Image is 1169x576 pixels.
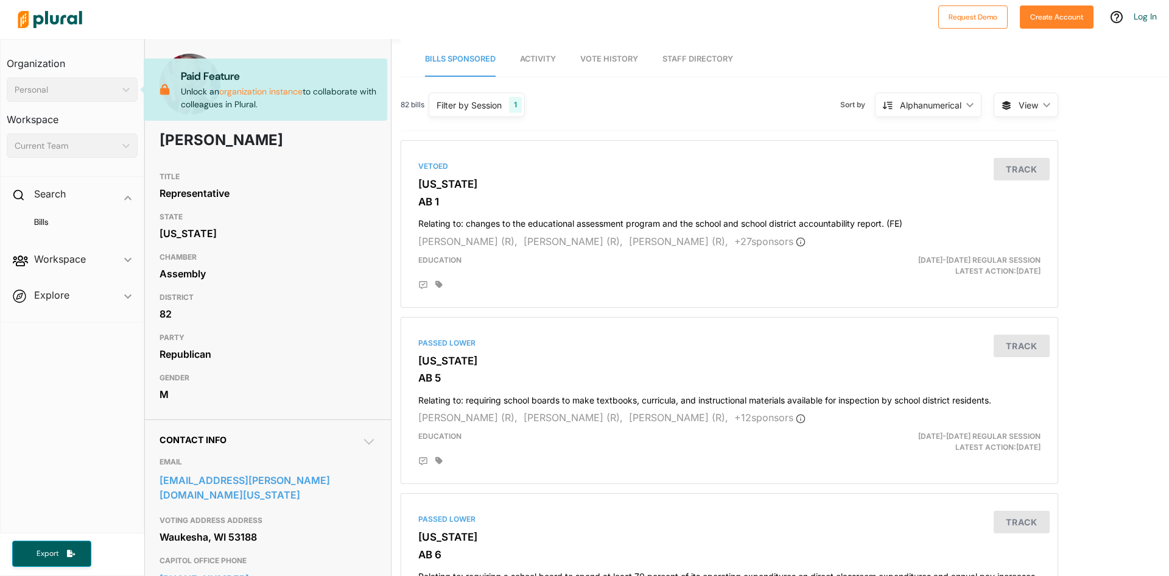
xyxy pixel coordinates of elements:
div: Filter by Session [437,99,502,112]
div: Republican [160,345,376,363]
h3: [US_STATE] [418,531,1041,543]
div: Add Position Statement [418,280,428,290]
h3: DISTRICT [160,290,376,305]
h3: Workspace [7,102,138,129]
div: Passed Lower [418,514,1041,525]
div: [US_STATE] [160,224,376,243]
span: [DATE]-[DATE] Regular Session [918,432,1041,441]
p: Unlock an to collaborate with colleagues in Plural. [181,68,377,111]
h3: PARTY [160,330,376,345]
div: Alphanumerical [900,99,961,112]
h3: [US_STATE] [418,178,1041,190]
a: Staff Directory [662,42,733,77]
img: Headshot of Scott Allen [160,54,220,135]
span: 82 bills [401,99,424,110]
div: Latest Action: [DATE] [836,431,1050,453]
h3: GENDER [160,371,376,385]
button: Create Account [1020,5,1094,29]
button: Request Demo [938,5,1008,29]
span: [PERSON_NAME] (R), [524,235,623,247]
h3: [US_STATE] [418,355,1041,367]
h3: Organization [7,46,138,73]
a: Activity [520,42,556,77]
button: Track [994,158,1050,180]
span: Contact Info [160,435,226,445]
div: Add Position Statement [418,457,428,466]
h3: AB 6 [418,549,1041,561]
div: Add tags [435,457,443,465]
span: Export [28,549,67,559]
h3: AB 5 [418,372,1041,384]
span: [PERSON_NAME] (R), [418,411,518,424]
h3: VOTING ADDRESS ADDRESS [160,513,376,528]
span: View [1019,99,1038,112]
div: Add tags [435,280,443,289]
span: + 12 sponsor s [734,411,806,424]
a: Bills [19,216,132,228]
p: Paid Feature [181,68,377,84]
h3: TITLE [160,169,376,184]
h1: [PERSON_NAME] [160,122,289,158]
span: Education [418,255,462,265]
button: Track [994,511,1050,533]
button: Track [994,335,1050,357]
span: [PERSON_NAME] (R), [418,235,518,247]
h4: Relating to: requiring school boards to make textbooks, curricula, and instructional materials av... [418,389,1041,406]
a: organization instance [219,86,303,97]
div: Vetoed [418,161,1041,172]
div: Assembly [160,265,376,283]
span: Sort by [840,99,875,110]
div: Personal [15,84,118,96]
div: M [160,385,376,404]
a: [EMAIL_ADDRESS][PERSON_NAME][DOMAIN_NAME][US_STATE] [160,471,376,504]
span: + 27 sponsor s [734,235,806,247]
div: 1 [509,97,522,113]
div: Latest Action: [DATE] [836,255,1050,277]
h3: AB 1 [418,196,1041,208]
a: Request Demo [938,10,1008,23]
h3: EMAIL [160,455,376,469]
h4: Relating to: changes to the educational assessment program and the school and school district acc... [418,213,1041,229]
span: Vote History [580,54,638,63]
a: Vote History [580,42,638,77]
div: Waukesha, WI 53188 [160,528,376,546]
div: 82 [160,305,376,323]
a: Bills Sponsored [425,42,496,77]
span: Activity [520,54,556,63]
span: [DATE]-[DATE] Regular Session [918,255,1041,265]
button: Export [12,541,91,567]
h3: STATE [160,210,376,224]
span: [PERSON_NAME] (R), [629,235,728,247]
div: Current Team [15,140,118,152]
span: [PERSON_NAME] (R), [524,411,623,424]
a: Log In [1134,11,1157,22]
span: Education [418,432,462,441]
span: [PERSON_NAME] (R), [629,411,728,424]
div: Representative [160,184,376,202]
h2: Search [34,187,66,201]
div: Passed Lower [418,338,1041,349]
h3: CAPITOL OFFICE PHONE [160,553,376,568]
a: Create Account [1020,10,1094,23]
h3: CHAMBER [160,250,376,265]
span: Bills Sponsored [425,54,496,63]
